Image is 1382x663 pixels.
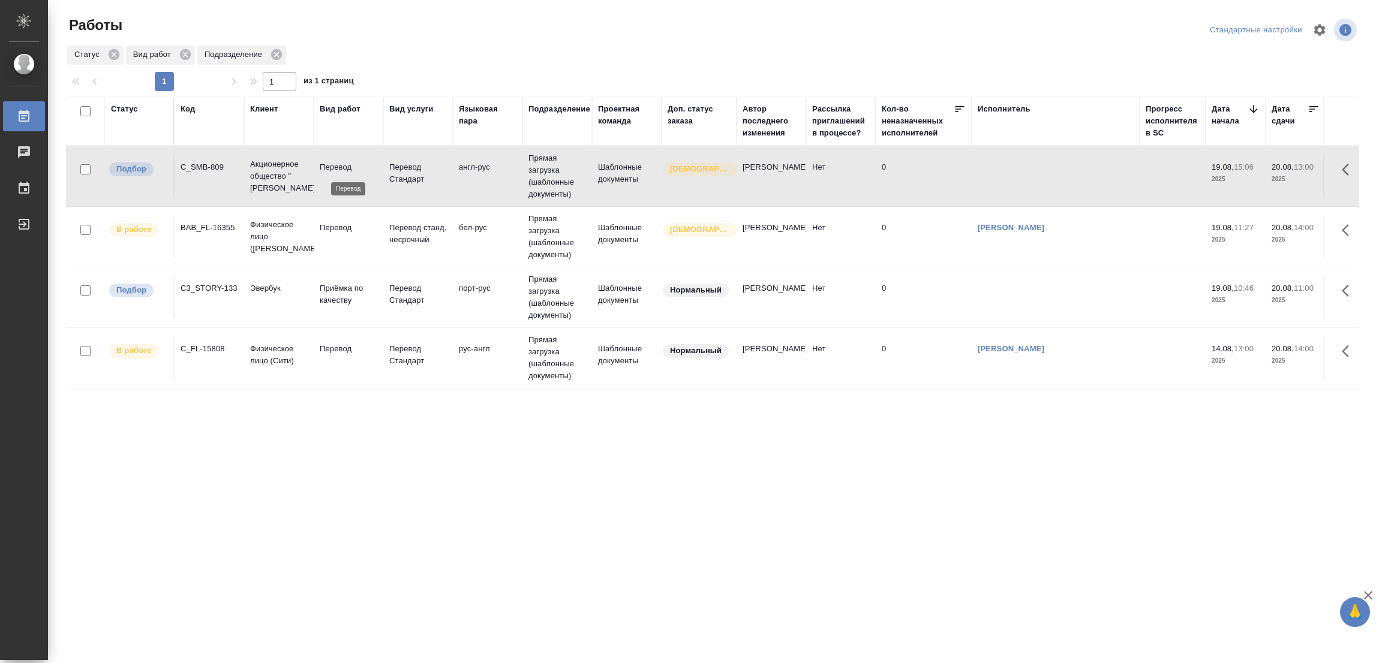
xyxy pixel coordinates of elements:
[459,103,516,127] div: Языковая пара
[1212,294,1260,306] p: 2025
[1234,162,1254,171] p: 15:06
[453,276,522,318] td: порт-рус
[320,343,377,355] p: Перевод
[250,282,308,294] p: Эвербук
[250,103,278,115] div: Клиент
[806,276,876,318] td: Нет
[1234,284,1254,293] p: 10:46
[1272,234,1320,246] p: 2025
[205,49,266,61] p: Подразделение
[108,222,167,238] div: Исполнитель выполняет работу
[743,103,800,139] div: Автор последнего изменения
[1212,103,1248,127] div: Дата начала
[1272,162,1294,171] p: 20.08,
[133,49,175,61] p: Вид работ
[1212,162,1234,171] p: 19.08,
[197,46,286,65] div: Подразделение
[668,103,731,127] div: Доп. статус заказа
[1294,284,1314,293] p: 11:00
[67,46,124,65] div: Статус
[250,158,308,194] p: Акционерное общество " [PERSON_NAME]...
[592,155,662,197] td: Шаблонные документы
[1305,16,1334,44] span: Настроить таблицу
[522,328,592,388] td: Прямая загрузка (шаблонные документы)
[126,46,195,65] div: Вид работ
[1234,223,1254,232] p: 11:27
[592,337,662,379] td: Шаблонные документы
[250,343,308,367] p: Физическое лицо (Сити)
[1272,223,1294,232] p: 20.08,
[108,282,167,299] div: Можно подбирать исполнителей
[1212,223,1234,232] p: 19.08,
[598,103,656,127] div: Проектная команда
[250,219,308,255] p: Физическое лицо ([PERSON_NAME])
[1294,344,1314,353] p: 14:00
[108,343,167,359] div: Исполнитель выполняет работу
[737,276,806,318] td: [PERSON_NAME]
[389,103,434,115] div: Вид услуги
[522,267,592,327] td: Прямая загрузка (шаблонные документы)
[181,222,238,234] div: BAB_FL-16355
[111,103,138,115] div: Статус
[806,216,876,258] td: Нет
[806,337,876,379] td: Нет
[876,155,972,197] td: 0
[108,161,167,177] div: Можно подбирать исполнителей
[389,222,447,246] p: Перевод станд. несрочный
[1212,344,1234,353] p: 14.08,
[1345,599,1365,625] span: 🙏
[1272,173,1320,185] p: 2025
[320,103,360,115] div: Вид работ
[1212,284,1234,293] p: 19.08,
[592,276,662,318] td: Шаблонные документы
[670,345,722,357] p: Нормальный
[876,216,972,258] td: 0
[876,276,972,318] td: 0
[1272,284,1294,293] p: 20.08,
[737,216,806,258] td: [PERSON_NAME]
[1212,355,1260,367] p: 2025
[1335,155,1363,184] button: Здесь прячутся важные кнопки
[812,103,870,139] div: Рассылка приглашений в процессе?
[320,282,377,306] p: Приёмка по качеству
[1146,103,1200,139] div: Прогресс исполнителя в SC
[876,337,972,379] td: 0
[181,161,238,173] div: C_SMB-809
[978,103,1031,115] div: Исполнитель
[1335,216,1363,245] button: Здесь прячутся важные кнопки
[1272,344,1294,353] p: 20.08,
[1340,597,1370,627] button: 🙏
[1234,344,1254,353] p: 13:00
[116,284,146,296] p: Подбор
[670,284,722,296] p: Нормальный
[181,103,195,115] div: Код
[1272,103,1308,127] div: Дата сдачи
[116,163,146,175] p: Подбор
[1212,234,1260,246] p: 2025
[978,223,1044,232] a: [PERSON_NAME]
[1272,294,1320,306] p: 2025
[181,343,238,355] div: C_FL-15808
[389,343,447,367] p: Перевод Стандарт
[453,216,522,258] td: бел-рус
[1334,19,1359,41] span: Посмотреть информацию
[737,155,806,197] td: [PERSON_NAME]
[1294,223,1314,232] p: 14:00
[592,216,662,258] td: Шаблонные документы
[116,345,151,357] p: В работе
[116,224,151,236] p: В работе
[320,222,377,234] p: Перевод
[320,161,377,173] p: Перевод
[978,344,1044,353] a: [PERSON_NAME]
[1294,162,1314,171] p: 13:00
[1335,337,1363,366] button: Здесь прячутся важные кнопки
[1272,355,1320,367] p: 2025
[882,103,954,139] div: Кол-во неназначенных исполнителей
[453,155,522,197] td: англ-рус
[522,207,592,267] td: Прямая загрузка (шаблонные документы)
[453,337,522,379] td: рус-англ
[528,103,590,115] div: Подразделение
[670,224,730,236] p: [DEMOGRAPHIC_DATA]
[389,161,447,185] p: Перевод Стандарт
[1212,173,1260,185] p: 2025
